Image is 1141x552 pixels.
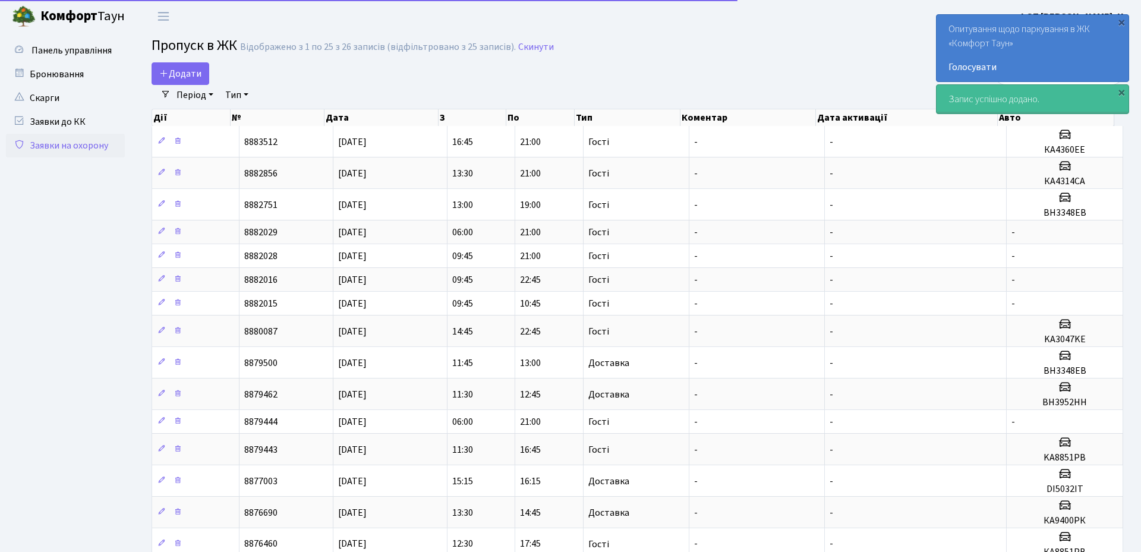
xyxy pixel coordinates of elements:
[520,325,541,338] span: 22:45
[694,357,698,370] span: -
[338,475,367,488] span: [DATE]
[240,42,516,53] div: Відображено з 1 по 25 з 26 записів (відфільтровано з 25 записів).
[680,109,816,126] th: Коментар
[1011,226,1015,239] span: -
[338,538,367,551] span: [DATE]
[338,388,367,401] span: [DATE]
[338,415,367,428] span: [DATE]
[231,109,324,126] th: №
[244,388,278,401] span: 8879462
[694,475,698,488] span: -
[520,443,541,456] span: 16:45
[588,477,629,486] span: Доставка
[1011,297,1015,310] span: -
[244,506,278,519] span: 8876690
[338,135,367,149] span: [DATE]
[694,250,698,263] span: -
[830,325,833,338] span: -
[588,358,629,368] span: Доставка
[6,134,125,157] a: Заявки на охорону
[520,388,541,401] span: 12:45
[588,390,629,399] span: Доставка
[452,357,473,370] span: 11:45
[452,167,473,180] span: 13:30
[588,228,609,237] span: Гості
[152,109,231,126] th: Дії
[816,109,998,126] th: Дата активації
[694,388,698,401] span: -
[1011,334,1118,345] h5: KA3047KE
[244,273,278,286] span: 8882016
[694,415,698,428] span: -
[6,62,125,86] a: Бронювання
[452,325,473,338] span: 14:45
[452,475,473,488] span: 15:15
[588,445,609,455] span: Гості
[152,35,237,56] span: Пропуск в ЖК
[937,85,1129,113] div: Запис успішно додано.
[338,273,367,286] span: [DATE]
[338,226,367,239] span: [DATE]
[830,357,833,370] span: -
[452,226,473,239] span: 06:00
[575,109,680,126] th: Тип
[1011,415,1015,428] span: -
[6,110,125,134] a: Заявки до КК
[520,226,541,239] span: 21:00
[830,388,833,401] span: -
[338,325,367,338] span: [DATE]
[338,250,367,263] span: [DATE]
[830,506,833,519] span: -
[694,226,698,239] span: -
[694,273,698,286] span: -
[1019,10,1127,24] a: ФОП [PERSON_NAME]. Н.
[588,508,629,518] span: Доставка
[830,273,833,286] span: -
[830,167,833,180] span: -
[244,167,278,180] span: 8882856
[1011,365,1118,377] h5: ВН3348ЕВ
[1019,10,1127,23] b: ФОП [PERSON_NAME]. Н.
[830,538,833,551] span: -
[588,299,609,308] span: Гості
[694,167,698,180] span: -
[452,443,473,456] span: 11:30
[948,60,1117,74] a: Голосувати
[520,167,541,180] span: 21:00
[244,538,278,551] span: 8876460
[694,135,698,149] span: -
[244,297,278,310] span: 8882015
[588,275,609,285] span: Гості
[172,85,218,105] a: Період
[520,273,541,286] span: 22:45
[244,135,278,149] span: 8883512
[244,226,278,239] span: 8882029
[588,137,609,147] span: Гості
[830,135,833,149] span: -
[1011,397,1118,408] h5: ВН3952НН
[452,506,473,519] span: 13:30
[518,42,554,53] a: Скинути
[588,200,609,210] span: Гості
[588,327,609,336] span: Гості
[324,109,439,126] th: Дата
[1011,484,1118,495] h5: DI5032IT
[506,109,574,126] th: По
[244,443,278,456] span: 8879443
[244,357,278,370] span: 8879500
[6,86,125,110] a: Скарги
[338,297,367,310] span: [DATE]
[1011,250,1015,263] span: -
[338,506,367,519] span: [DATE]
[830,198,833,212] span: -
[40,7,125,27] span: Таун
[1011,273,1015,286] span: -
[830,226,833,239] span: -
[452,297,473,310] span: 09:45
[588,169,609,178] span: Гості
[694,297,698,310] span: -
[588,251,609,261] span: Гості
[694,506,698,519] span: -
[694,198,698,212] span: -
[830,443,833,456] span: -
